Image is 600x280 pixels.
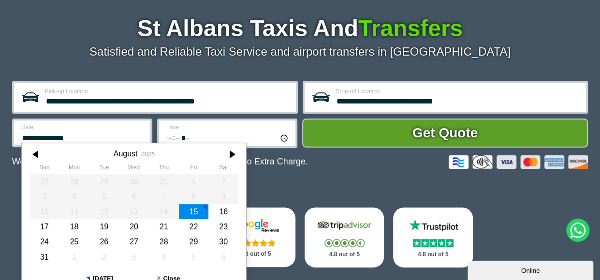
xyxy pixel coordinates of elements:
[59,189,89,204] div: 04 August 2025
[89,234,119,249] div: 26 August 2025
[59,174,89,189] div: 28 July 2025
[393,207,472,267] a: Trustpilot Stars 4.8 out of 5
[119,219,149,234] div: 20 August 2025
[178,174,208,189] div: 01 August 2025
[45,88,290,94] label: Pick-up Location
[413,239,454,247] img: Stars
[178,250,208,265] div: 05 September 2025
[208,174,238,189] div: 02 August 2025
[178,234,208,249] div: 29 August 2025
[89,250,119,265] div: 02 September 2025
[208,164,238,174] th: Saturday
[119,204,149,219] div: 13 August 2025
[178,204,208,219] div: 15 August 2025
[208,189,238,204] div: 09 August 2025
[113,149,137,158] div: August
[12,17,588,40] h1: St Albans Taxis And
[178,189,208,204] div: 08 August 2025
[149,219,179,234] div: 21 August 2025
[119,234,149,249] div: 27 August 2025
[149,204,179,219] div: 14 August 2025
[336,88,581,94] label: Drop-off Location
[305,207,384,267] a: Tripadvisor Stars 4.8 out of 5
[216,207,295,267] a: Google Stars 4.8 out of 5
[59,250,89,265] div: 01 September 2025
[178,164,208,174] th: Friday
[449,155,588,169] img: Credit And Debit Cards
[59,234,89,249] div: 25 August 2025
[149,164,179,174] th: Thursday
[324,239,365,247] img: Stars
[29,189,59,204] div: 03 August 2025
[227,248,285,260] p: 4.8 out of 5
[358,15,463,41] span: Transfers
[59,204,89,219] div: 11 August 2025
[197,157,308,166] span: The Car at No Extra Charge.
[21,124,145,130] label: Date
[119,164,149,174] th: Wednesday
[59,219,89,234] div: 18 August 2025
[208,250,238,265] div: 06 September 2025
[166,124,290,130] label: Time
[29,234,59,249] div: 24 August 2025
[12,45,588,59] p: Satisfied and Reliable Taxi Service and airport transfers in [GEOGRAPHIC_DATA]
[315,249,373,261] p: 4.8 out of 5
[119,250,149,265] div: 03 September 2025
[89,219,119,234] div: 19 August 2025
[12,157,308,167] p: We Now Accept Card & Contactless Payment In
[149,234,179,249] div: 28 August 2025
[315,218,373,233] img: Tripadvisor
[119,174,149,189] div: 30 July 2025
[149,174,179,189] div: 31 July 2025
[404,249,462,261] p: 4.8 out of 5
[29,174,59,189] div: 27 July 2025
[59,164,89,174] th: Monday
[89,189,119,204] div: 05 August 2025
[208,219,238,234] div: 23 August 2025
[119,189,149,204] div: 06 August 2025
[29,164,59,174] th: Sunday
[89,174,119,189] div: 29 July 2025
[404,218,462,233] img: Trustpilot
[178,219,208,234] div: 22 August 2025
[89,164,119,174] th: Tuesday
[468,259,595,280] iframe: chat widget
[141,150,154,158] div: 2025
[227,218,285,233] img: Google
[149,250,179,265] div: 04 September 2025
[149,189,179,204] div: 07 August 2025
[302,118,588,147] button: Get Quote
[29,250,59,265] div: 31 August 2025
[208,204,238,219] div: 16 August 2025
[29,219,59,234] div: 17 August 2025
[235,239,276,247] img: Stars
[29,204,59,219] div: 10 August 2025
[89,204,119,219] div: 12 August 2025
[208,234,238,249] div: 30 August 2025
